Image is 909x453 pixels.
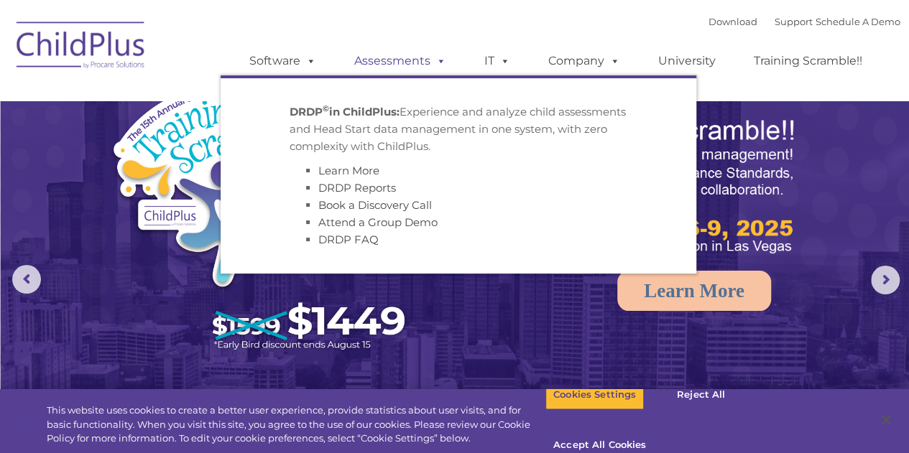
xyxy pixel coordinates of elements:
[870,404,902,436] button: Close
[617,271,771,311] a: Learn More
[200,154,261,164] span: Phone number
[816,16,900,27] a: Schedule A Demo
[47,403,545,446] div: This website uses cookies to create a better user experience, provide statistics about user visit...
[318,215,438,229] a: Attend a Group Demo
[318,198,432,212] a: Book a Discovery Call
[470,47,525,75] a: IT
[290,103,627,155] p: Experience and analyze child assessments and Head Start data management in one system, with zero ...
[9,11,153,83] img: ChildPlus by Procare Solutions
[709,16,757,27] a: Download
[545,380,644,410] button: Cookies Settings
[656,380,746,410] button: Reject All
[323,103,329,113] sup: ©
[534,47,635,75] a: Company
[709,16,900,27] font: |
[644,47,730,75] a: University
[200,95,244,106] span: Last name
[290,105,400,118] strong: DRDP in ChildPlus:
[318,233,379,246] a: DRDP FAQ
[775,16,813,27] a: Support
[340,47,461,75] a: Assessments
[318,181,396,195] a: DRDP Reports
[739,47,877,75] a: Training Scramble!!
[318,164,379,177] a: Learn More
[235,47,331,75] a: Software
